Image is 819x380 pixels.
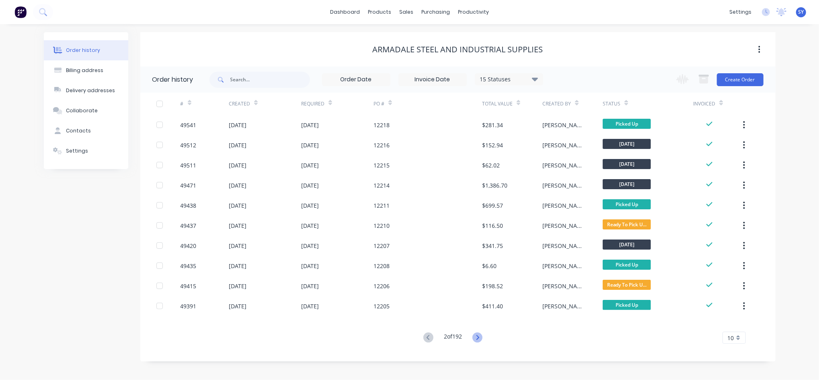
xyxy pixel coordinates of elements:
div: products [364,6,395,18]
div: Order history [152,75,193,85]
button: Order history [44,40,128,60]
div: productivity [454,6,493,18]
div: $62.02 [482,161,500,169]
div: [PERSON_NAME] [542,141,587,149]
div: [DATE] [229,282,246,290]
div: Order history [66,47,100,54]
span: Ready To Pick U... [603,280,651,290]
div: 49511 [181,161,197,169]
div: Billing address [66,67,103,74]
span: [DATE] [603,240,651,250]
span: 10 [728,334,734,342]
div: PO # [374,100,384,107]
div: 49420 [181,242,197,250]
button: Contacts [44,121,128,141]
div: Required [301,93,374,115]
div: [DATE] [301,282,319,290]
div: [DATE] [229,181,246,190]
div: sales [395,6,417,18]
div: 49541 [181,121,197,129]
div: 2 of 192 [444,332,462,344]
input: Invoice Date [399,74,466,86]
img: Factory [14,6,27,18]
div: Created [229,100,250,107]
div: $116.50 [482,221,503,230]
div: [DATE] [229,141,246,149]
div: 12216 [374,141,390,149]
div: # [181,93,229,115]
a: dashboard [326,6,364,18]
div: 49437 [181,221,197,230]
span: Picked Up [603,199,651,209]
div: 12208 [374,262,390,270]
div: $341.75 [482,242,503,250]
div: 49435 [181,262,197,270]
div: [DATE] [301,161,319,169]
div: Total Value [482,100,513,107]
span: Picked Up [603,300,651,310]
div: [DATE] [229,302,246,310]
div: PO # [374,93,482,115]
div: 49438 [181,201,197,210]
div: 15 Statuses [475,75,543,84]
button: Collaborate [44,101,128,121]
div: Contacts [66,127,91,134]
div: [DATE] [301,242,319,250]
div: [DATE] [301,262,319,270]
div: [DATE] [301,221,319,230]
div: 49512 [181,141,197,149]
div: Settings [66,147,88,155]
span: [DATE] [603,159,651,169]
div: 49391 [181,302,197,310]
div: 12214 [374,181,390,190]
div: Invoiced [693,100,715,107]
input: Order Date [322,74,390,86]
div: 49471 [181,181,197,190]
div: $6.60 [482,262,497,270]
div: 12206 [374,282,390,290]
div: [PERSON_NAME] [542,242,587,250]
span: SY [798,8,804,16]
span: Ready To Pick U... [603,219,651,229]
span: Picked Up [603,260,651,270]
div: Collaborate [66,107,98,114]
div: [PERSON_NAME] [542,181,587,190]
div: [DATE] [229,201,246,210]
div: [DATE] [301,201,319,210]
div: $411.40 [482,302,503,310]
div: [PERSON_NAME] [542,282,587,290]
div: 49415 [181,282,197,290]
div: $198.52 [482,282,503,290]
div: [DATE] [229,121,246,129]
div: 12218 [374,121,390,129]
div: Created By [542,100,571,107]
div: 12210 [374,221,390,230]
div: Status [603,100,620,107]
div: Created [229,93,301,115]
button: Billing address [44,60,128,81]
div: [PERSON_NAME] [542,161,587,169]
div: Status [603,93,693,115]
div: purchasing [417,6,454,18]
div: [PERSON_NAME] [542,262,587,270]
button: Delivery addresses [44,81,128,101]
div: Required [301,100,324,107]
div: Invoiced [693,93,741,115]
div: [DATE] [229,161,246,169]
div: [DATE] [301,302,319,310]
div: 12211 [374,201,390,210]
div: [DATE] [229,242,246,250]
button: Settings [44,141,128,161]
div: [DATE] [301,181,319,190]
div: Created By [542,93,603,115]
div: [DATE] [301,141,319,149]
div: $1,386.70 [482,181,507,190]
div: Delivery addresses [66,87,115,94]
div: [PERSON_NAME] [542,221,587,230]
div: Armadale steel and Industrial Supplies [373,45,543,54]
div: [PERSON_NAME] [542,302,587,310]
div: $699.57 [482,201,503,210]
div: 12207 [374,242,390,250]
span: [DATE] [603,139,651,149]
div: [DATE] [229,262,246,270]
